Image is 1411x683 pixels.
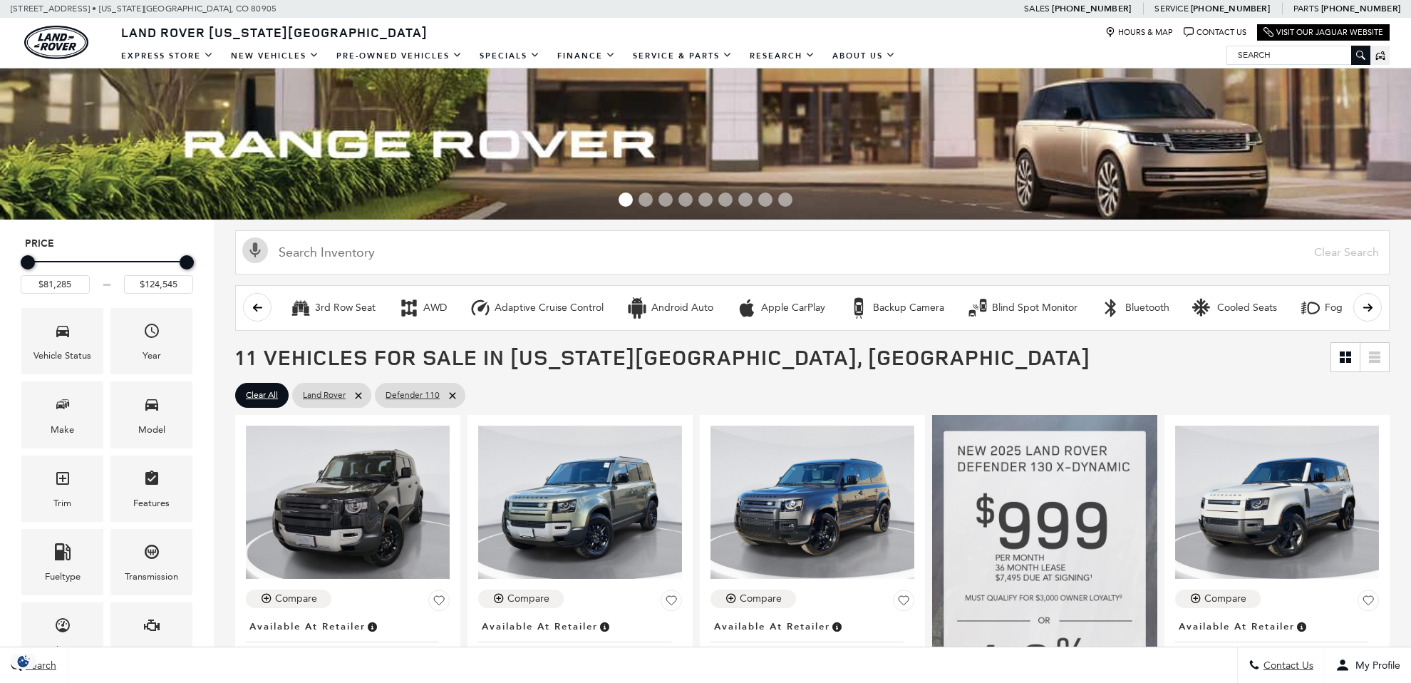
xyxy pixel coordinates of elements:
input: Minimum [21,275,90,294]
span: Engine [143,613,160,642]
span: Defender 110 [386,386,440,404]
span: Fueltype [54,540,71,569]
div: Adaptive Cruise Control [470,297,491,319]
div: Compare [507,592,549,605]
img: 2025 Land Rover Defender 110 X-Dynamic SE [710,426,914,579]
span: My Profile [1350,659,1400,672]
a: Available at RetailerNew 2025Defender 110 V8 [1175,617,1379,678]
span: Trim [54,466,71,495]
span: Service [1154,4,1188,14]
div: Apple CarPlay [761,302,825,314]
a: Hours & Map [1105,27,1173,38]
svg: Click to toggle on voice search [242,237,268,263]
span: 11 Vehicles for Sale in [US_STATE][GEOGRAPHIC_DATA], [GEOGRAPHIC_DATA] [235,342,1090,371]
span: Vehicle is in stock and ready for immediate delivery. Due to demand, availability is subject to c... [366,619,378,635]
a: [PHONE_NUMBER] [1191,3,1270,14]
div: TrimTrim [21,456,103,522]
div: MakeMake [21,381,103,448]
input: Search Inventory [235,230,1390,274]
a: Specials [471,43,549,68]
span: Go to slide 2 [639,192,653,207]
input: Maximum [124,275,193,294]
div: Year [143,348,161,364]
div: YearYear [110,308,192,374]
div: Cooled Seats [1192,297,1214,319]
button: Blind Spot MonitorBlind Spot Monitor [959,293,1085,323]
div: Fog Lights [1300,297,1321,319]
span: Features [143,466,160,495]
a: Pre-Owned Vehicles [328,43,471,68]
div: Backup Camera [873,302,944,314]
div: FueltypeFueltype [21,529,103,595]
a: Available at RetailerNew 2025Defender 110 X-Dynamic SE [710,617,914,678]
span: Vehicle is in stock and ready for immediate delivery. Due to demand, availability is subject to c... [830,619,843,635]
span: Year [143,319,160,348]
span: Mileage [54,613,71,642]
div: Price [21,250,193,294]
button: Compare Vehicle [478,590,564,608]
button: Compare Vehicle [1175,590,1261,608]
div: AWD [398,297,420,319]
a: New Vehicles [222,43,328,68]
div: Android Auto [626,297,648,319]
img: 2025 Land Rover Defender 110 S [246,426,450,579]
button: Save Vehicle [1358,590,1379,617]
div: VehicleVehicle Status [21,308,103,374]
span: Go to slide 7 [738,192,753,207]
a: land-rover [24,26,88,59]
div: ModelModel [110,381,192,448]
a: Available at RetailerNew 2025Defender 110 S [246,617,450,678]
div: EngineEngine [110,602,192,669]
span: Go to slide 9 [778,192,792,207]
button: scroll right [1353,293,1382,322]
span: Transmission [143,540,160,569]
div: Adaptive Cruise Control [495,302,604,314]
a: [PHONE_NUMBER] [1321,3,1400,14]
button: Save Vehicle [428,590,450,617]
button: scroll left [243,293,272,322]
div: 3rd Row Seat [315,302,376,314]
span: Go to slide 1 [619,192,633,207]
img: Opt-Out Icon [7,654,40,669]
button: AWDAWD [391,293,455,323]
button: Compare Vehicle [710,590,796,608]
span: Available at Retailer [714,619,830,635]
a: EXPRESS STORE [113,43,222,68]
button: Android AutoAndroid Auto [619,293,721,323]
button: Cooled SeatsCooled Seats [1184,293,1285,323]
span: Go to slide 3 [658,192,673,207]
button: BluetoothBluetooth [1092,293,1177,323]
img: Land Rover [24,26,88,59]
button: Compare Vehicle [246,590,331,608]
span: Go to slide 6 [718,192,733,207]
a: Visit Our Jaguar Website [1263,27,1383,38]
div: Compare [740,592,782,605]
div: Fog Lights [1325,302,1373,314]
div: MileageMileage [21,602,103,669]
a: Finance [549,43,624,68]
div: Maximum Price [180,255,194,269]
div: 3rd Row Seat [290,297,311,319]
span: Land Rover [303,386,346,404]
span: Vehicle [54,319,71,348]
a: Available at RetailerNew 2025Defender 110 S [478,617,682,678]
span: Model [143,392,160,421]
div: Bluetooth [1100,297,1122,319]
div: Compare [1204,592,1246,605]
div: Compare [275,592,317,605]
a: About Us [824,43,904,68]
a: Research [741,43,824,68]
div: Minimum Price [21,255,35,269]
div: Trim [53,495,71,511]
a: [STREET_ADDRESS] • [US_STATE][GEOGRAPHIC_DATA], CO 80905 [11,4,276,14]
span: Make [54,392,71,421]
button: Open user profile menu [1325,647,1411,683]
div: Mileage [46,642,79,658]
a: Land Rover [US_STATE][GEOGRAPHIC_DATA] [113,24,436,41]
span: Parts [1293,4,1319,14]
div: Transmission [125,569,178,585]
span: Land Rover [US_STATE][GEOGRAPHIC_DATA] [121,24,428,41]
div: TransmissionTransmission [110,529,192,595]
img: 2025 Land Rover Defender 110 S [478,426,682,579]
span: Go to slide 5 [698,192,713,207]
